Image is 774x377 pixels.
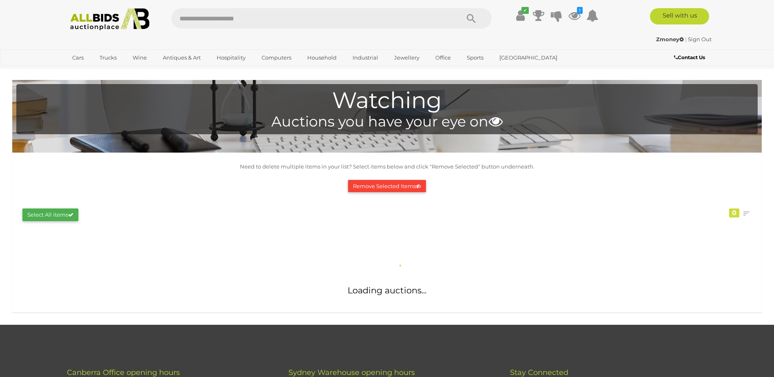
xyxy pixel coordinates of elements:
p: Need to delete multiple items in your list? Select items below and click "Remove Selected" button... [16,162,758,171]
a: Jewellery [389,51,425,64]
span: Sydney Warehouse opening hours [288,368,415,377]
span: | [685,36,687,42]
a: Cars [67,51,89,64]
a: Industrial [347,51,384,64]
a: Office [430,51,456,64]
a: Antiques & Art [157,51,206,64]
a: ✔ [515,8,527,23]
a: Zmoney [656,36,685,42]
a: Sign Out [688,36,712,42]
span: Canberra Office opening hours [67,368,180,377]
h4: Auctions you have your eye on [20,114,754,130]
a: Wine [127,51,152,64]
a: 1 [568,8,581,23]
b: Contact Us [674,54,705,60]
span: Loading auctions... [348,285,426,295]
span: Stay Connected [510,368,568,377]
button: Select All items [22,208,78,221]
button: Search [451,8,492,29]
i: 1 [577,7,583,14]
a: Sports [461,51,489,64]
a: Sell with us [650,8,709,24]
i: ✔ [521,7,529,14]
div: 0 [729,208,739,217]
button: Remove Selected Items [348,180,426,193]
a: Contact Us [674,53,707,62]
a: Household [302,51,342,64]
a: [GEOGRAPHIC_DATA] [494,51,563,64]
img: Allbids.com.au [66,8,154,31]
a: Trucks [94,51,122,64]
h1: Watching [20,88,754,113]
a: Computers [256,51,297,64]
a: Hospitality [211,51,251,64]
strong: Zmoney [656,36,684,42]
